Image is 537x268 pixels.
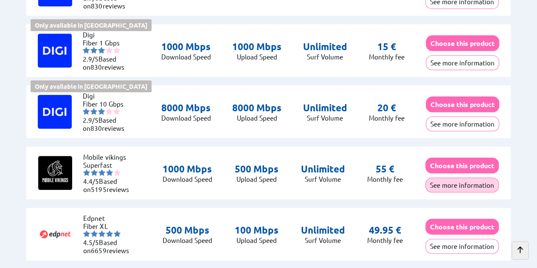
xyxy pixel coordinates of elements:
p: 20 € [377,102,396,114]
span: 5195 [91,185,106,193]
li: Fiber XL [83,222,134,230]
p: Upload Speed [235,236,278,244]
p: 500 Mbps [163,224,212,236]
p: 1000 Mbps [161,41,211,53]
li: Based on reviews [83,177,134,193]
li: Superfast [83,161,134,169]
a: Choose this product [426,100,499,108]
li: Digi [83,92,134,100]
p: Surf Volume [301,175,345,183]
img: starnr2 [90,108,97,115]
p: 15 € [377,41,396,53]
p: Download Speed [163,175,212,183]
span: 830 [90,63,102,71]
li: Fiber 1 Gbps [83,39,134,47]
span: 4.5/5 [83,238,99,246]
p: Upload Speed [235,175,278,183]
button: See more information [426,55,499,70]
img: starnr3 [98,47,105,54]
button: Choose this product [425,158,499,173]
button: Choose this product [426,96,499,112]
img: Logo of Mobile vikings [38,156,72,190]
p: 49.95 € [369,224,401,236]
a: See more information [425,181,499,189]
img: starnr5 [113,47,120,54]
li: Fiber 10 Gbps [83,100,134,108]
p: Unlimited [303,102,347,114]
a: See more information [426,120,499,128]
li: Edpnet [83,214,134,222]
button: See more information [425,178,499,192]
p: 8000 Mbps [161,102,211,114]
p: Monthly fee [368,114,404,122]
li: Digi [83,31,134,39]
p: 100 Mbps [235,224,278,236]
img: starnr3 [98,230,105,237]
p: Unlimited [301,163,345,175]
p: Monthly fee [367,236,403,244]
p: 55 € [376,163,394,175]
p: Monthly fee [368,53,404,61]
a: See more information [426,59,499,67]
p: Monthly fee [367,175,403,183]
li: Based on reviews [83,55,134,71]
img: starnr4 [106,108,112,115]
img: starnr4 [106,169,113,176]
img: Logo of Edpnet [38,217,72,251]
img: starnr1 [83,169,90,176]
p: Upload Speed [232,53,281,61]
a: Choose this product [426,39,499,47]
span: 830 [90,124,102,132]
p: Download Speed [161,53,211,61]
img: starnr2 [90,47,97,54]
span: 830 [91,2,102,10]
a: Choose this product [425,223,499,231]
p: Upload Speed [232,114,281,122]
button: See more information [426,116,499,131]
b: Only available in [GEOGRAPHIC_DATA] [35,82,147,90]
img: starnr1 [83,47,90,54]
li: Mobile vikings [83,153,134,161]
img: starnr2 [91,230,98,237]
img: starnr5 [114,230,121,237]
span: 6659 [91,246,106,254]
p: 500 Mbps [235,163,278,175]
img: starnr5 [113,108,120,115]
img: starnr2 [91,169,98,176]
span: 4.4/5 [83,177,99,185]
img: starnr1 [83,230,90,237]
button: Choose this product [426,35,499,51]
a: See more information [425,242,499,250]
button: Choose this product [425,219,499,234]
b: Only available in [GEOGRAPHIC_DATA] [35,21,147,29]
img: Logo of Digi [38,95,72,129]
img: starnr1 [83,108,90,115]
a: Choose this product [425,161,499,169]
p: 1000 Mbps [232,41,281,53]
p: Download Speed [161,114,211,122]
p: Surf Volume [303,53,347,61]
li: Based on reviews [83,116,134,132]
img: starnr4 [106,47,112,54]
span: 2.9/5 [83,116,98,124]
img: starnr5 [114,169,121,176]
span: 2.9/5 [83,55,98,63]
img: starnr3 [98,108,105,115]
p: 8000 Mbps [232,102,281,114]
p: Unlimited [301,224,345,236]
li: Based on reviews [83,238,134,254]
p: Surf Volume [301,236,345,244]
button: See more information [425,239,499,254]
img: starnr4 [106,230,113,237]
p: Surf Volume [303,114,347,122]
img: Logo of Digi [38,34,72,68]
p: Download Speed [163,236,212,244]
p: 1000 Mbps [163,163,212,175]
p: Unlimited [303,41,347,53]
img: starnr3 [98,169,105,176]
